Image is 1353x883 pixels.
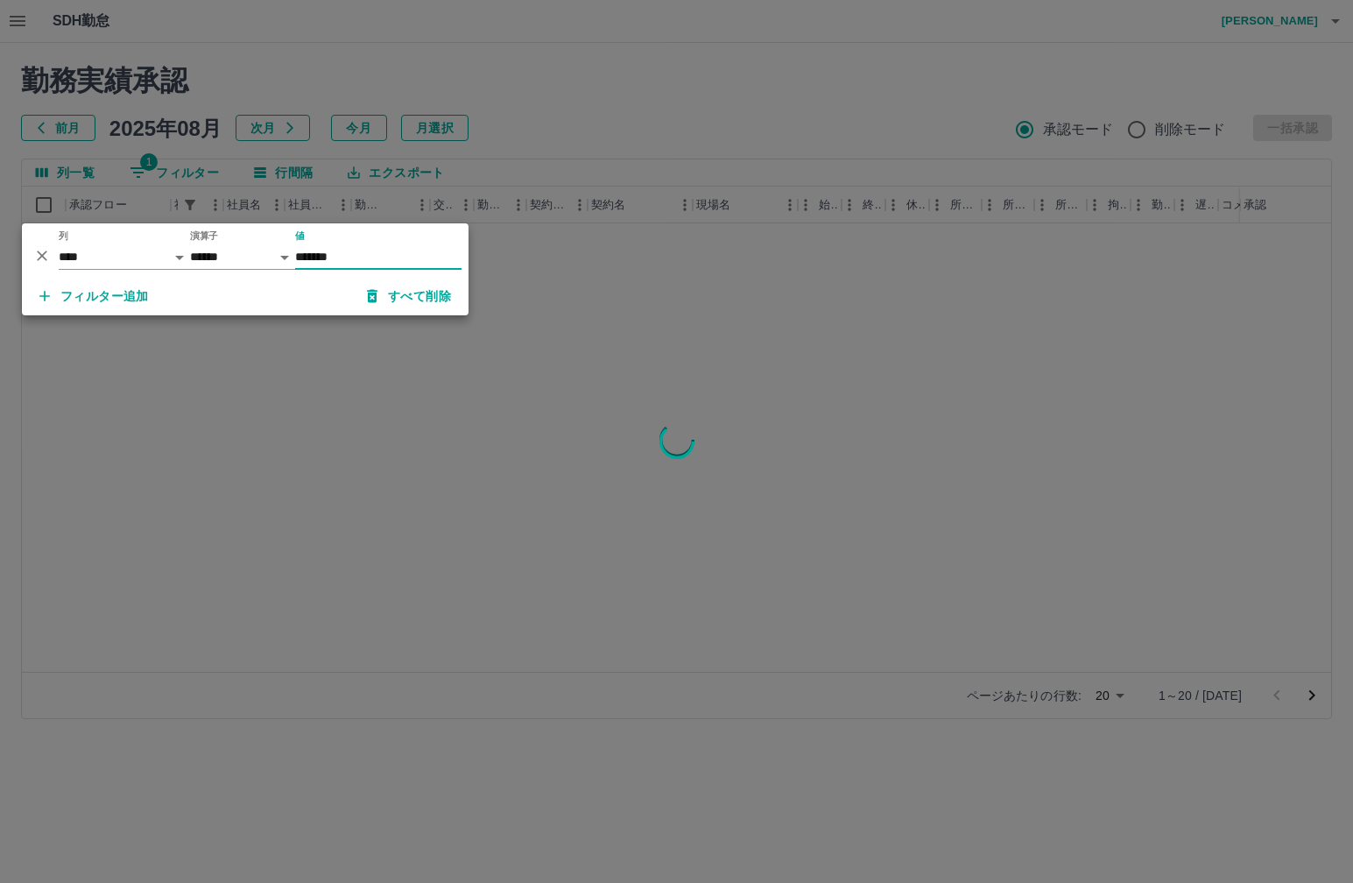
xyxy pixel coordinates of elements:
label: 演算子 [190,230,218,243]
label: 列 [59,230,68,243]
button: すべて削除 [353,280,465,312]
button: 削除 [29,243,55,269]
button: フィルター追加 [25,280,163,312]
label: 値 [295,230,305,243]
